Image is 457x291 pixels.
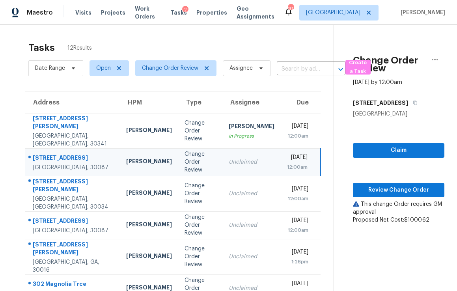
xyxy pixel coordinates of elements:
[353,56,425,72] h2: Change Order Review
[287,122,308,132] div: [DATE]
[353,78,402,86] div: [DATE] by 12:00am
[287,153,308,163] div: [DATE]
[33,154,114,164] div: [STREET_ADDRESS]
[287,226,308,234] div: 12:00am
[33,280,114,290] div: 302 Magnolia Trce
[229,132,274,140] div: In Progress
[35,64,65,72] span: Date Range
[178,91,223,114] th: Type
[33,195,114,211] div: [GEOGRAPHIC_DATA], [GEOGRAPHIC_DATA], 30034
[359,145,438,155] span: Claim
[33,258,114,274] div: [GEOGRAPHIC_DATA], GA, 30016
[349,58,367,76] span: Create a Task
[185,182,216,205] div: Change Order Review
[229,253,274,261] div: Unclaimed
[33,177,114,195] div: [STREET_ADDRESS][PERSON_NAME]
[126,157,172,167] div: [PERSON_NAME]
[135,5,161,21] span: Work Orders
[126,126,172,136] div: [PERSON_NAME]
[196,9,227,17] span: Properties
[33,114,114,132] div: [STREET_ADDRESS][PERSON_NAME]
[229,221,274,229] div: Unclaimed
[287,163,308,171] div: 12:00am
[287,132,308,140] div: 12:00am
[335,64,346,75] button: Open
[185,150,216,174] div: Change Order Review
[237,5,274,21] span: Geo Assignments
[33,217,114,227] div: [STREET_ADDRESS]
[170,10,187,15] span: Tasks
[353,200,444,216] div: This change Order requires GM approval
[185,245,216,269] div: Change Order Review
[96,64,111,72] span: Open
[408,96,419,110] button: Copy Address
[229,122,274,132] div: [PERSON_NAME]
[67,44,92,52] span: 12 Results
[33,227,114,235] div: [GEOGRAPHIC_DATA], 30087
[222,91,281,114] th: Assignee
[353,99,408,107] h5: [STREET_ADDRESS]
[229,158,274,166] div: Unclaimed
[281,91,321,114] th: Due
[287,216,308,226] div: [DATE]
[345,60,371,75] button: Create a Task
[101,9,125,17] span: Projects
[185,213,216,237] div: Change Order Review
[27,9,53,17] span: Maestro
[287,280,308,289] div: [DATE]
[353,183,444,198] button: Review Change Order
[229,64,253,72] span: Assignee
[33,164,114,172] div: [GEOGRAPHIC_DATA], 30087
[353,110,444,118] div: [GEOGRAPHIC_DATA]
[277,63,323,75] input: Search by address
[287,195,308,203] div: 12:00am
[182,6,188,14] div: 2
[287,248,308,258] div: [DATE]
[28,44,55,52] h2: Tasks
[33,132,114,148] div: [GEOGRAPHIC_DATA], [GEOGRAPHIC_DATA], 30341
[353,143,444,158] button: Claim
[359,185,438,195] span: Review Change Order
[353,216,444,224] div: Proposed Net Cost: $1000.62
[185,119,216,143] div: Change Order Review
[33,241,114,258] div: [STREET_ADDRESS][PERSON_NAME]
[142,64,198,72] span: Change Order Review
[288,5,293,13] div: 109
[75,9,91,17] span: Visits
[126,189,172,199] div: [PERSON_NAME]
[287,185,308,195] div: [DATE]
[397,9,445,17] span: [PERSON_NAME]
[126,220,172,230] div: [PERSON_NAME]
[287,258,308,266] div: 1:26pm
[306,9,360,17] span: [GEOGRAPHIC_DATA]
[25,91,120,114] th: Address
[120,91,178,114] th: HPM
[126,252,172,262] div: [PERSON_NAME]
[229,190,274,198] div: Unclaimed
